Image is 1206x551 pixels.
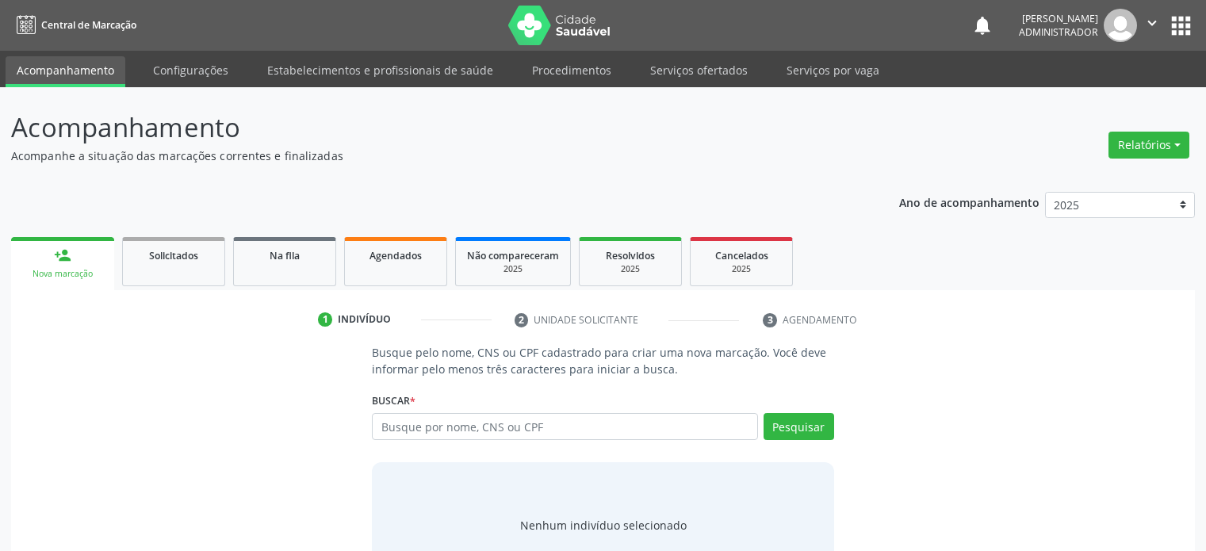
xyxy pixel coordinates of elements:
button: Relatórios [1108,132,1189,159]
button: Pesquisar [764,413,834,440]
button:  [1137,9,1167,42]
span: Resolvidos [606,249,655,262]
div: [PERSON_NAME] [1019,12,1098,25]
a: Estabelecimentos e profissionais de saúde [256,56,504,84]
div: person_add [54,247,71,264]
span: Administrador [1019,25,1098,39]
span: Solicitados [149,249,198,262]
button: notifications [971,14,994,36]
p: Ano de acompanhamento [899,192,1039,212]
span: Na fila [270,249,300,262]
span: Cancelados [715,249,768,262]
span: Não compareceram [467,249,559,262]
button: apps [1167,12,1195,40]
a: Central de Marcação [11,12,136,38]
p: Acompanhamento [11,108,840,147]
input: Busque por nome, CNS ou CPF [372,413,757,440]
i:  [1143,14,1161,32]
div: Indivíduo [338,312,391,327]
div: 2025 [591,263,670,275]
div: 2025 [467,263,559,275]
div: Nenhum indivíduo selecionado [520,517,687,534]
a: Configurações [142,56,239,84]
label: Buscar [372,388,415,413]
div: 1 [318,312,332,327]
a: Acompanhamento [6,56,125,87]
span: Central de Marcação [41,18,136,32]
a: Procedimentos [521,56,622,84]
p: Busque pelo nome, CNS ou CPF cadastrado para criar uma nova marcação. Você deve informar pelo men... [372,344,833,377]
div: 2025 [702,263,781,275]
span: Agendados [369,249,422,262]
a: Serviços por vaga [775,56,890,84]
a: Serviços ofertados [639,56,759,84]
p: Acompanhe a situação das marcações correntes e finalizadas [11,147,840,164]
img: img [1104,9,1137,42]
div: Nova marcação [22,268,103,280]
